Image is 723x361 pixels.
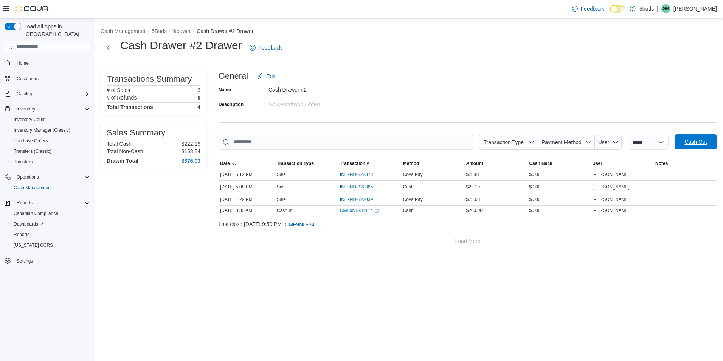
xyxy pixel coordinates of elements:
[14,148,51,154] span: Transfers (Classic)
[8,182,93,193] button: Cash Management
[11,183,55,192] a: Cash Management
[14,210,58,216] span: Canadian Compliance
[5,54,90,286] nav: Complex example
[655,160,668,166] span: Notes
[14,173,42,182] button: Operations
[14,173,90,182] span: Operations
[11,126,90,135] span: Inventory Manager (Classic)
[268,98,370,107] div: No Description added
[11,147,54,156] a: Transfers (Classic)
[219,170,275,179] div: [DATE] 5:12 PM
[675,134,717,149] button: Cash Out
[247,40,285,55] a: Feedback
[340,160,369,166] span: Transaction #
[591,159,654,168] button: User
[610,5,626,13] input: Dark Mode
[8,240,93,251] button: [US_STATE] CCRS
[403,171,423,177] span: Cova Pay
[340,207,379,213] a: CMF9ND-34114External link
[465,159,528,168] button: Amount
[11,115,90,124] span: Inventory Count
[266,72,275,80] span: Edit
[340,195,380,204] button: INF9ND-322039
[101,40,116,55] button: Next
[340,170,380,179] button: INF9ND-322373
[107,75,192,84] h3: Transactions Summary
[197,87,200,93] p: 3
[17,76,39,82] span: Customers
[2,104,93,114] button: Inventory
[219,182,275,191] div: [DATE] 5:08 PM
[220,160,230,166] span: Date
[17,200,33,206] span: Reports
[11,230,90,239] span: Reports
[11,219,47,229] a: Dashboards
[541,139,582,145] span: Payment Method
[101,27,717,36] nav: An example of EuiBreadcrumbs
[181,148,200,154] p: $153.84
[14,198,90,207] span: Reports
[528,170,591,179] div: $0.00
[11,147,90,156] span: Transfers (Classic)
[340,182,380,191] button: INF9ND-322365
[21,23,90,38] span: Load All Apps in [GEOGRAPHIC_DATA]
[581,5,604,12] span: Feedback
[101,28,145,34] button: Cash Management
[11,126,73,135] a: Inventory Manager (Classic)
[338,159,402,168] button: Transaction #
[17,91,32,97] span: Catalog
[107,148,143,154] h6: Total Non-Cash
[17,106,35,112] span: Inventory
[2,89,93,99] button: Catalog
[197,95,200,101] p: 0
[528,159,591,168] button: Cash Back
[277,196,286,202] p: Sale
[374,209,379,213] svg: External link
[8,219,93,229] a: Dashboards
[479,135,537,150] button: Transaction Type
[197,28,253,34] button: Cash Drawer #2 Drawer
[483,139,524,145] span: Transaction Type
[107,141,132,147] h6: Total Cash
[277,160,314,166] span: Transaction Type
[466,171,480,177] span: $78.81
[528,182,591,191] div: $0.00
[219,87,231,93] label: Name
[598,139,610,145] span: User
[661,4,670,13] div: Gabe Brad
[403,160,419,166] span: Method
[14,117,46,123] span: Inventory Count
[14,104,90,114] span: Inventory
[152,28,190,34] button: 5Buds - Nipawin
[11,230,33,239] a: Reports
[592,207,630,213] span: [PERSON_NAME]
[340,171,373,177] span: INF9ND-322373
[14,242,53,248] span: [US_STATE] CCRS
[14,138,48,144] span: Purchase Orders
[8,125,93,135] button: Inventory Manager (Classic)
[14,89,35,98] button: Catalog
[219,217,717,232] div: Last close [DATE] 9:59 PM
[8,229,93,240] button: Reports
[14,74,42,83] a: Customers
[402,159,465,168] button: Method
[403,196,423,202] span: Cova Pay
[592,196,630,202] span: [PERSON_NAME]
[120,38,242,53] h1: Cash Drawer #2 Drawer
[14,104,38,114] button: Inventory
[2,172,93,182] button: Operations
[14,198,36,207] button: Reports
[466,196,480,202] span: $75.03
[17,174,39,180] span: Operations
[2,255,93,266] button: Settings
[11,157,90,166] span: Transfers
[529,160,552,166] span: Cash Back
[592,184,630,190] span: [PERSON_NAME]
[11,209,61,218] a: Canadian Compliance
[11,136,90,145] span: Purchase Orders
[14,59,32,68] a: Home
[340,196,373,202] span: INF9ND-322039
[466,160,483,166] span: Amount
[8,157,93,167] button: Transfers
